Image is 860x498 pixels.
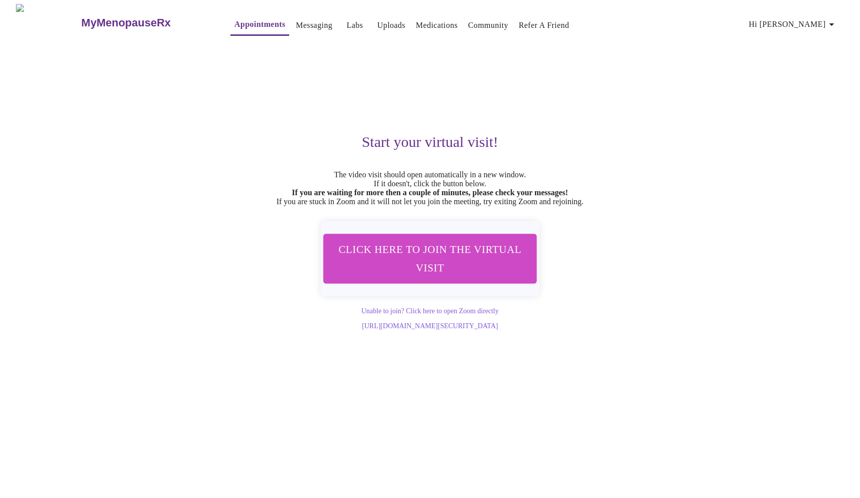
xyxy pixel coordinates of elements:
[81,16,171,29] h3: MyMenopauseRx
[412,15,461,35] button: Medications
[749,17,838,31] span: Hi [PERSON_NAME]
[123,133,737,150] h3: Start your virtual visit!
[123,170,737,206] p: The video visit should open automatically in a new window. If it doesn't, click the button below....
[16,4,80,41] img: MyMenopauseRx Logo
[346,18,363,32] a: Labs
[362,322,498,330] a: [URL][DOMAIN_NAME][SECURITY_DATA]
[336,240,524,277] span: Click here to join the virtual visit
[80,5,211,40] a: MyMenopauseRx
[234,17,285,31] a: Appointments
[468,18,509,32] a: Community
[361,307,499,315] a: Unable to join? Click here to open Zoom directly
[745,14,842,34] button: Hi [PERSON_NAME]
[464,15,513,35] button: Community
[292,15,336,35] button: Messaging
[377,18,406,32] a: Uploads
[323,234,537,283] button: Click here to join the virtual visit
[292,188,568,197] strong: If you are waiting for more then a couple of minutes, please check your messages!
[515,15,573,35] button: Refer a Friend
[339,15,371,35] button: Labs
[373,15,410,35] button: Uploads
[519,18,569,32] a: Refer a Friend
[296,18,332,32] a: Messaging
[416,18,457,32] a: Medications
[230,14,289,36] button: Appointments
